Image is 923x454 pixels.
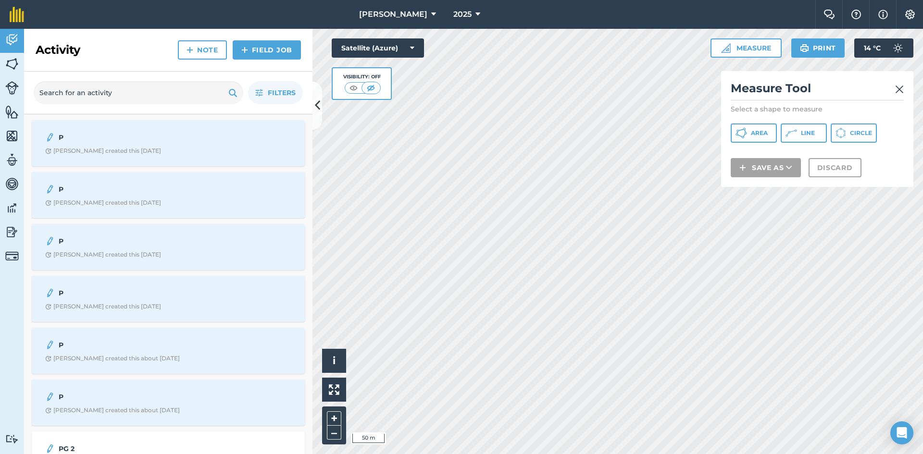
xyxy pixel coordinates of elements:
h2: Activity [36,42,80,58]
img: Clock with arrow pointing clockwise [45,356,51,362]
img: A cog icon [904,10,916,19]
span: 2025 [453,9,472,20]
span: Circle [850,129,872,137]
input: Search for an activity [34,81,243,104]
img: svg+xml;base64,PD94bWwgdmVyc2lvbj0iMS4wIiBlbmNvZGluZz0idXRmLTgiPz4KPCEtLSBHZW5lcmF0b3I6IEFkb2JlIE... [5,81,19,95]
img: Ruler icon [721,43,731,53]
button: Measure [711,38,782,58]
div: [PERSON_NAME] created this [DATE] [45,303,161,310]
img: svg+xml;base64,PHN2ZyB4bWxucz0iaHR0cDovL3d3dy53My5vcmcvMjAwMC9zdmciIHdpZHRoPSIyMiIgaGVpZ2h0PSIzMC... [895,84,904,95]
img: svg+xml;base64,PHN2ZyB4bWxucz0iaHR0cDovL3d3dy53My5vcmcvMjAwMC9zdmciIHdpZHRoPSIxNCIgaGVpZ2h0PSIyNC... [739,162,746,173]
span: Line [801,129,815,137]
img: Four arrows, one pointing top left, one top right, one bottom right and the last bottom left [329,384,339,395]
img: svg+xml;base64,PHN2ZyB4bWxucz0iaHR0cDovL3d3dy53My5vcmcvMjAwMC9zdmciIHdpZHRoPSIxNCIgaGVpZ2h0PSIyNC... [187,44,193,56]
div: Open Intercom Messenger [890,421,913,444]
img: svg+xml;base64,PD94bWwgdmVyc2lvbj0iMS4wIiBlbmNvZGluZz0idXRmLTgiPz4KPCEtLSBHZW5lcmF0b3I6IEFkb2JlIE... [45,339,55,351]
img: svg+xml;base64,PD94bWwgdmVyc2lvbj0iMS4wIiBlbmNvZGluZz0idXRmLTgiPz4KPCEtLSBHZW5lcmF0b3I6IEFkb2JlIE... [5,201,19,215]
button: Line [781,123,827,143]
img: svg+xml;base64,PHN2ZyB4bWxucz0iaHR0cDovL3d3dy53My5vcmcvMjAwMC9zdmciIHdpZHRoPSI1NiIgaGVpZ2h0PSI2MC... [5,57,19,71]
a: PClock with arrow pointing clockwise[PERSON_NAME] created this about [DATE] [37,333,299,368]
img: svg+xml;base64,PHN2ZyB4bWxucz0iaHR0cDovL3d3dy53My5vcmcvMjAwMC9zdmciIHdpZHRoPSIxOSIgaGVpZ2h0PSIyNC... [800,42,809,54]
img: svg+xml;base64,PD94bWwgdmVyc2lvbj0iMS4wIiBlbmNvZGluZz0idXRmLTgiPz4KPCEtLSBHZW5lcmF0b3I6IEFkb2JlIE... [5,177,19,191]
img: svg+xml;base64,PD94bWwgdmVyc2lvbj0iMS4wIiBlbmNvZGluZz0idXRmLTgiPz4KPCEtLSBHZW5lcmF0b3I6IEFkb2JlIE... [5,153,19,167]
img: svg+xml;base64,PD94bWwgdmVyc2lvbj0iMS4wIiBlbmNvZGluZz0idXRmLTgiPz4KPCEtLSBHZW5lcmF0b3I6IEFkb2JlIE... [45,184,55,195]
a: Field Job [233,40,301,60]
img: svg+xml;base64,PD94bWwgdmVyc2lvbj0iMS4wIiBlbmNvZGluZz0idXRmLTgiPz4KPCEtLSBHZW5lcmF0b3I6IEFkb2JlIE... [45,132,55,143]
div: [PERSON_NAME] created this [DATE] [45,147,161,155]
h2: Measure Tool [731,81,904,100]
strong: P [59,236,211,246]
span: Area [751,129,768,137]
img: svg+xml;base64,PHN2ZyB4bWxucz0iaHR0cDovL3d3dy53My5vcmcvMjAwMC9zdmciIHdpZHRoPSI1NiIgaGVpZ2h0PSI2MC... [5,129,19,143]
button: 14 °C [854,38,913,58]
button: Filters [248,81,303,104]
button: Discard [809,158,861,177]
a: PClock with arrow pointing clockwise[PERSON_NAME] created this [DATE] [37,126,299,160]
a: Note [178,40,227,60]
a: PClock with arrow pointing clockwise[PERSON_NAME] created this [DATE] [37,282,299,316]
a: PClock with arrow pointing clockwise[PERSON_NAME] created this about [DATE] [37,385,299,420]
p: Select a shape to measure [731,104,904,114]
div: [PERSON_NAME] created this about [DATE] [45,406,180,414]
button: i [322,349,346,373]
img: Two speech bubbles overlapping with the left bubble in the forefront [823,10,835,19]
button: Area [731,123,777,143]
strong: P [59,392,211,402]
img: fieldmargin Logo [10,7,24,22]
img: svg+xml;base64,PHN2ZyB4bWxucz0iaHR0cDovL3d3dy53My5vcmcvMjAwMC9zdmciIHdpZHRoPSI1NiIgaGVpZ2h0PSI2MC... [5,105,19,119]
img: svg+xml;base64,PD94bWwgdmVyc2lvbj0iMS4wIiBlbmNvZGluZz0idXRmLTgiPz4KPCEtLSBHZW5lcmF0b3I6IEFkb2JlIE... [5,33,19,47]
img: Clock with arrow pointing clockwise [45,148,51,154]
div: [PERSON_NAME] created this [DATE] [45,199,161,207]
img: svg+xml;base64,PD94bWwgdmVyc2lvbj0iMS4wIiBlbmNvZGluZz0idXRmLTgiPz4KPCEtLSBHZW5lcmF0b3I6IEFkb2JlIE... [5,249,19,263]
img: svg+xml;base64,PHN2ZyB4bWxucz0iaHR0cDovL3d3dy53My5vcmcvMjAwMC9zdmciIHdpZHRoPSIxNyIgaGVpZ2h0PSIxNy... [878,9,888,20]
button: Print [791,38,845,58]
span: Filters [268,87,296,98]
a: PClock with arrow pointing clockwise[PERSON_NAME] created this [DATE] [37,178,299,212]
strong: PG 2 [59,443,211,454]
img: svg+xml;base64,PD94bWwgdmVyc2lvbj0iMS4wIiBlbmNvZGluZz0idXRmLTgiPz4KPCEtLSBHZW5lcmF0b3I6IEFkb2JlIE... [5,225,19,239]
button: + [327,411,341,426]
button: Save as [731,158,801,177]
img: svg+xml;base64,PD94bWwgdmVyc2lvbj0iMS4wIiBlbmNvZGluZz0idXRmLTgiPz4KPCEtLSBHZW5lcmF0b3I6IEFkb2JlIE... [45,391,55,403]
strong: P [59,184,211,195]
div: [PERSON_NAME] created this [DATE] [45,251,161,258]
button: Satellite (Azure) [332,38,424,58]
img: svg+xml;base64,PHN2ZyB4bWxucz0iaHR0cDovL3d3dy53My5vcmcvMjAwMC9zdmciIHdpZHRoPSI1MCIgaGVpZ2h0PSI0MC... [348,83,360,93]
img: Clock with arrow pointing clockwise [45,200,51,206]
img: svg+xml;base64,PD94bWwgdmVyc2lvbj0iMS4wIiBlbmNvZGluZz0idXRmLTgiPz4KPCEtLSBHZW5lcmF0b3I6IEFkb2JlIE... [888,38,908,58]
img: svg+xml;base64,PD94bWwgdmVyc2lvbj0iMS4wIiBlbmNvZGluZz0idXRmLTgiPz4KPCEtLSBHZW5lcmF0b3I6IEFkb2JlIE... [5,434,19,443]
img: svg+xml;base64,PHN2ZyB4bWxucz0iaHR0cDovL3d3dy53My5vcmcvMjAwMC9zdmciIHdpZHRoPSIxNCIgaGVpZ2h0PSIyNC... [241,44,248,56]
img: svg+xml;base64,PHN2ZyB4bWxucz0iaHR0cDovL3d3dy53My5vcmcvMjAwMC9zdmciIHdpZHRoPSIxOSIgaGVpZ2h0PSIyNC... [228,87,237,98]
button: Circle [831,123,877,143]
img: Clock with arrow pointing clockwise [45,407,51,414]
div: Visibility: Off [343,73,381,81]
button: – [327,426,341,440]
span: i [333,355,336,367]
strong: P [59,340,211,350]
strong: P [59,288,211,298]
span: [PERSON_NAME] [359,9,427,20]
img: svg+xml;base64,PD94bWwgdmVyc2lvbj0iMS4wIiBlbmNvZGluZz0idXRmLTgiPz4KPCEtLSBHZW5lcmF0b3I6IEFkb2JlIE... [45,235,55,247]
div: [PERSON_NAME] created this about [DATE] [45,355,180,362]
img: Clock with arrow pointing clockwise [45,304,51,310]
img: A question mark icon [850,10,862,19]
img: Clock with arrow pointing clockwise [45,252,51,258]
a: PClock with arrow pointing clockwise[PERSON_NAME] created this [DATE] [37,230,299,264]
img: svg+xml;base64,PHN2ZyB4bWxucz0iaHR0cDovL3d3dy53My5vcmcvMjAwMC9zdmciIHdpZHRoPSI1MCIgaGVpZ2h0PSI0MC... [365,83,377,93]
span: 14 ° C [864,38,881,58]
img: svg+xml;base64,PD94bWwgdmVyc2lvbj0iMS4wIiBlbmNvZGluZz0idXRmLTgiPz4KPCEtLSBHZW5lcmF0b3I6IEFkb2JlIE... [45,287,55,299]
strong: P [59,132,211,143]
